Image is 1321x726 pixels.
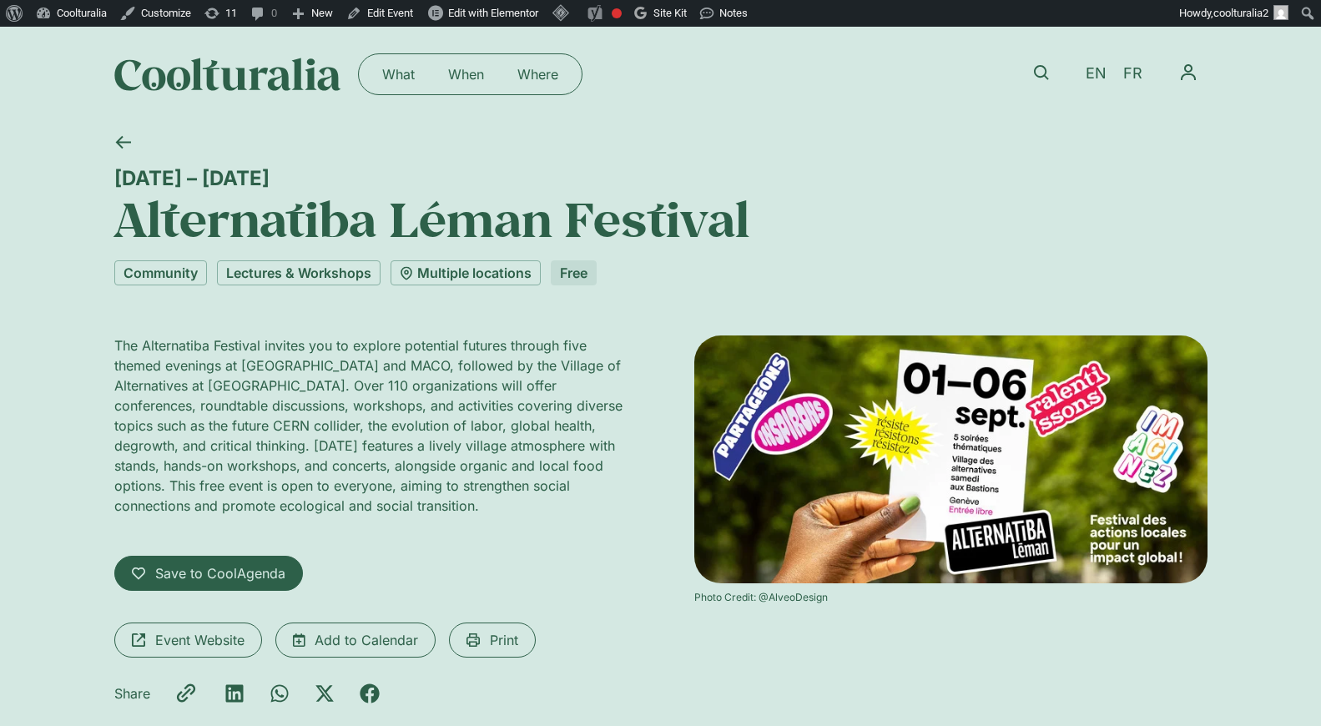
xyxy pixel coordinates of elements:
a: Community [114,260,207,285]
div: Share on whatsapp [270,683,290,703]
div: Share on x-twitter [315,683,335,703]
nav: Menu [366,61,575,88]
div: [DATE] – [DATE] [114,166,1208,190]
a: EN [1077,62,1115,86]
nav: Menu [1169,53,1208,92]
a: Save to CoolAgenda [114,556,303,591]
div: Photo Credit: @AlveoDesign [694,590,1208,605]
p: The Alternatiba Festival invites you to explore potential futures through five themed evenings at... [114,335,628,516]
p: Share [114,683,150,703]
div: Free [551,260,597,285]
a: What [366,61,431,88]
button: Menu Toggle [1169,53,1208,92]
span: EN [1086,65,1107,83]
a: When [431,61,501,88]
h1: Alternatiba Léman Festival [114,190,1208,247]
span: Site Kit [653,7,687,19]
a: Where [501,61,575,88]
a: Print [449,623,536,658]
div: Focus keyphrase not set [612,8,622,18]
span: Edit with Elementor [448,7,538,19]
a: Lectures & Workshops [217,260,381,285]
span: coolturalia2 [1213,7,1268,19]
span: Add to Calendar [315,630,418,650]
span: Print [490,630,518,650]
a: Event Website [114,623,262,658]
a: Add to Calendar [275,623,436,658]
div: Share on facebook [360,683,380,703]
div: Share on linkedin [224,683,245,703]
img: Coolturalia - 11e édition du Festival Alternatiba Léman [694,335,1208,583]
span: Save to CoolAgenda [155,563,285,583]
span: FR [1123,65,1142,83]
a: FR [1115,62,1151,86]
span: Event Website [155,630,245,650]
